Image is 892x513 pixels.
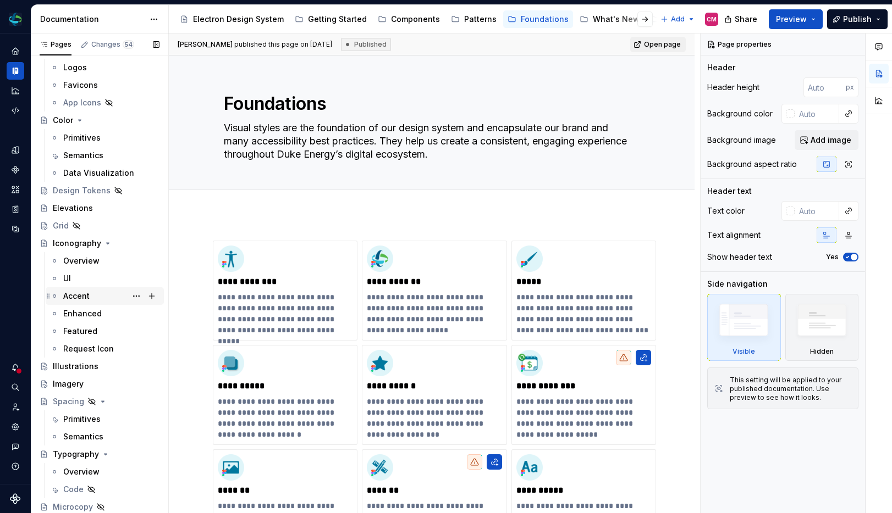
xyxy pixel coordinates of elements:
[35,235,164,252] a: Iconography
[46,322,164,340] a: Featured
[46,59,164,76] a: Logos
[7,220,24,238] a: Data sources
[222,91,637,117] textarea: Foundations
[827,9,888,29] button: Publish
[7,181,24,198] div: Assets
[63,273,71,284] div: UI
[7,378,24,396] button: Search ⌘K
[35,445,164,463] a: Typography
[367,454,393,481] img: a6508628-54a2-49e7-b022-4fa772243f74.png
[63,255,100,266] div: Overview
[175,10,288,28] a: Electron Design System
[657,12,698,27] button: Add
[63,326,97,337] div: Featured
[707,15,717,24] div: CM
[7,141,24,159] div: Design tokens
[46,287,164,305] a: Accent
[707,230,761,241] div: Text alignment
[464,14,497,25] div: Patterns
[707,62,735,73] div: Header
[707,186,752,197] div: Header text
[123,40,134,49] span: 54
[53,396,84,407] div: Spacing
[341,38,391,51] div: Published
[46,76,164,94] a: Favicons
[222,119,637,163] textarea: Visual styles are the foundation of our design system and encapsulate our brand and many accessib...
[218,454,244,481] img: 7145a5eb-e99a-400a-b7df-b96ef098f1c6.png
[175,8,655,30] div: Page tree
[35,358,164,375] a: Illustrations
[503,10,573,28] a: Foundations
[7,418,24,436] div: Settings
[35,182,164,199] a: Design Tokens
[218,246,244,272] img: 6eeeebf8-9e41-4c1b-87c9-70b473f9d699.png
[63,466,100,477] div: Overview
[46,428,164,445] a: Semantics
[7,102,24,119] a: Code automation
[63,80,98,91] div: Favicons
[671,15,685,24] span: Add
[707,135,776,146] div: Background image
[46,481,164,498] a: Code
[785,294,859,361] div: Hidden
[769,9,823,29] button: Preview
[46,410,164,428] a: Primitives
[91,40,134,49] div: Changes
[447,10,501,28] a: Patterns
[707,205,745,216] div: Text color
[46,270,164,287] a: UI
[63,431,103,442] div: Semantics
[846,83,854,92] p: px
[735,14,757,25] span: Share
[7,438,24,455] button: Contact support
[40,14,144,25] div: Documentation
[46,252,164,270] a: Overview
[9,13,22,26] img: f6f21888-ac52-4431-a6ea-009a12e2bf23.png
[795,201,839,221] input: Auto
[707,252,772,263] div: Show header text
[516,246,543,272] img: bae601f3-4712-423d-a78a-b24bd1247a0c.png
[7,200,24,218] div: Storybook stories
[719,9,764,29] button: Share
[843,14,872,25] span: Publish
[707,159,797,170] div: Background aspect ratio
[644,40,681,49] span: Open page
[7,62,24,80] a: Documentation
[630,37,686,52] a: Open page
[63,343,114,354] div: Request Icon
[707,82,759,93] div: Header height
[46,129,164,147] a: Primitives
[63,484,84,495] div: Code
[810,347,834,356] div: Hidden
[63,132,101,143] div: Primitives
[193,14,284,25] div: Electron Design System
[308,14,367,25] div: Getting Started
[593,14,640,25] div: What's New
[7,359,24,376] button: Notifications
[63,308,102,319] div: Enhanced
[707,278,768,289] div: Side navigation
[46,94,164,111] a: App Icons
[795,104,839,124] input: Auto
[10,493,21,504] svg: Supernova Logo
[826,253,839,261] label: Yes
[35,199,164,217] a: Elevations
[40,40,71,49] div: Pages
[218,350,244,376] img: 2dbdc09f-304d-4f45-a581-efd91ec2535e.png
[63,97,101,108] div: App Icons
[63,62,87,73] div: Logos
[53,185,111,196] div: Design Tokens
[35,375,164,393] a: Imagery
[63,414,101,425] div: Primitives
[367,350,393,376] img: 5cf50f2b-df26-4c22-8f80-197708489954.png
[63,168,134,179] div: Data Visualization
[730,376,851,402] div: This setting will be applied to your published documentation. Use preview to see how it looks.
[53,361,98,372] div: Illustrations
[7,82,24,99] div: Analytics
